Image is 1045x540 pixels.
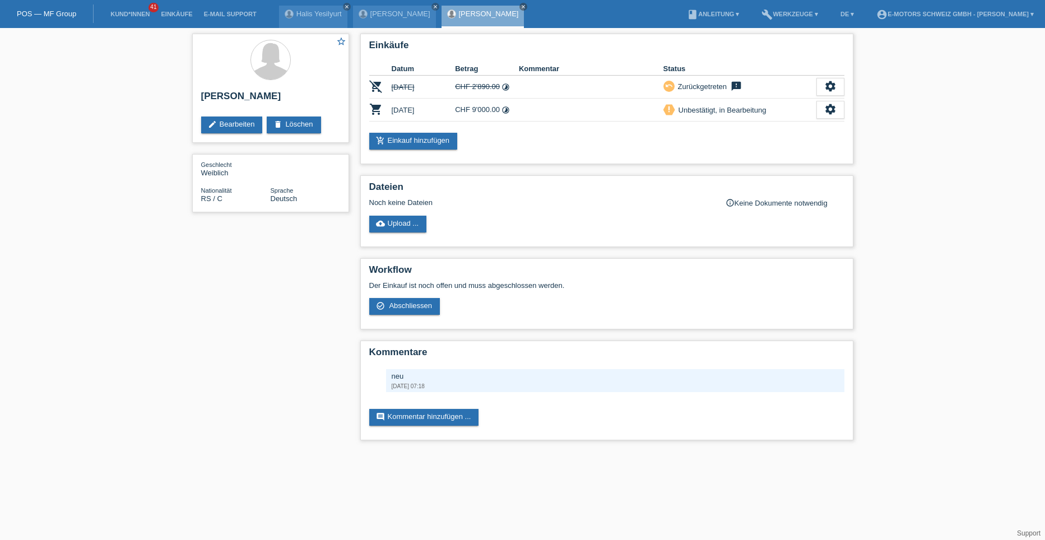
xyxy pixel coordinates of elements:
h2: Workflow [369,264,844,281]
a: commentKommentar hinzufügen ... [369,409,479,426]
span: Deutsch [271,194,298,203]
i: add_shopping_cart [376,136,385,145]
div: Weiblich [201,160,271,177]
i: check_circle_outline [376,301,385,310]
a: deleteLöschen [267,117,321,133]
a: cloud_uploadUpload ... [369,216,427,232]
i: priority_high [665,105,673,113]
i: close [433,4,438,10]
a: check_circle_outline Abschliessen [369,298,440,315]
a: bookAnleitung ▾ [681,11,745,17]
i: 48 Raten [501,106,510,114]
div: [DATE] 07:18 [392,383,839,389]
i: 12 Raten [501,83,510,91]
a: Einkäufe [155,11,198,17]
i: feedback [730,81,743,92]
div: Zurückgetreten [675,81,727,92]
span: 41 [148,3,159,12]
span: Geschlecht [201,161,232,168]
h2: Dateien [369,181,844,198]
a: close [519,3,527,11]
a: Support [1017,529,1041,537]
a: buildWerkzeuge ▾ [756,11,824,17]
a: close [343,3,351,11]
span: Nationalität [201,187,232,194]
i: close [521,4,526,10]
a: POS — MF Group [17,10,76,18]
th: Kommentar [519,62,663,76]
a: DE ▾ [835,11,860,17]
i: book [687,9,698,20]
td: CHF 2'890.00 [455,76,519,99]
i: delete [273,120,282,129]
td: [DATE] [392,99,456,122]
a: close [431,3,439,11]
a: editBearbeiten [201,117,263,133]
th: Status [663,62,816,76]
span: Serbien / C / 21.08.1989 [201,194,222,203]
h2: [PERSON_NAME] [201,91,340,108]
i: cloud_upload [376,219,385,228]
i: build [761,9,773,20]
i: undo [665,82,673,90]
a: [PERSON_NAME] [459,10,519,18]
th: Betrag [455,62,519,76]
div: Keine Dokumente notwendig [726,198,844,207]
div: neu [392,372,839,380]
a: [PERSON_NAME] [370,10,430,18]
a: Kund*innen [105,11,155,17]
td: CHF 9'000.00 [455,99,519,122]
a: E-Mail Support [198,11,262,17]
div: Unbestätigt, in Bearbeitung [675,104,767,116]
a: account_circleE-Motors Schweiz GmbH - [PERSON_NAME] ▾ [871,11,1039,17]
span: Sprache [271,187,294,194]
i: close [344,4,350,10]
i: settings [824,103,837,115]
span: Abschliessen [389,301,432,310]
div: Noch keine Dateien [369,198,712,207]
td: [DATE] [392,76,456,99]
a: Halis Yesilyurt [296,10,342,18]
i: settings [824,80,837,92]
h2: Einkäufe [369,40,844,57]
i: info_outline [726,198,735,207]
i: comment [376,412,385,421]
h2: Kommentare [369,347,844,364]
p: Der Einkauf ist noch offen und muss abgeschlossen werden. [369,281,844,290]
a: add_shopping_cartEinkauf hinzufügen [369,133,458,150]
i: edit [208,120,217,129]
a: star_border [336,36,346,48]
i: account_circle [876,9,888,20]
i: star_border [336,36,346,46]
i: POSP00026668 [369,80,383,93]
th: Datum [392,62,456,76]
i: POSP00026673 [369,103,383,116]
